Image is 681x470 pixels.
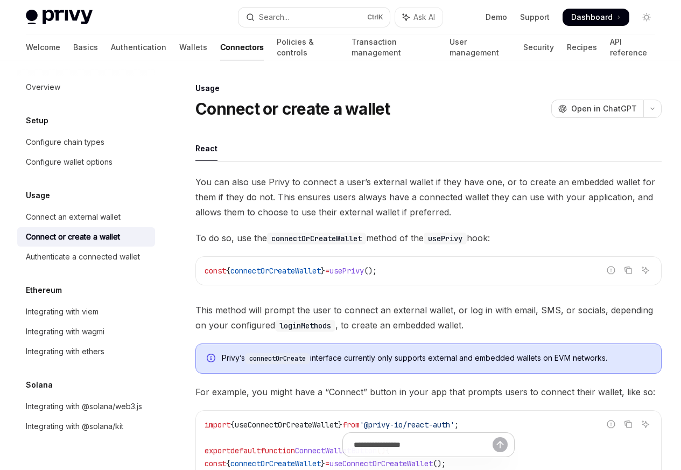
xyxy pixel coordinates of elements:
span: '@privy-io/react-auth' [360,420,454,430]
a: Connectors [220,34,264,60]
button: Toggle assistant panel [395,8,443,27]
span: Privy’s interface currently only supports external and embedded wallets on EVM networks. [222,353,650,364]
a: Support [520,12,550,23]
a: Demo [486,12,507,23]
a: API reference [610,34,655,60]
span: useConnectOrCreateWallet [235,420,338,430]
a: Configure wallet options [17,152,155,172]
h5: Ethereum [26,284,62,297]
a: User management [450,34,510,60]
a: Welcome [26,34,60,60]
a: Integrating with ethers [17,342,155,361]
button: Send message [493,437,508,452]
span: usePrivy [329,266,364,276]
div: Connect or create a wallet [26,230,120,243]
button: Copy the contents from the code block [621,417,635,431]
button: Toggle dark mode [638,9,655,26]
a: Integrating with viem [17,302,155,321]
button: Report incorrect code [604,417,618,431]
a: Dashboard [563,9,629,26]
span: { [230,420,235,430]
span: Ctrl K [367,13,383,22]
a: Recipes [567,34,597,60]
a: Connect an external wallet [17,207,155,227]
div: Configure chain types [26,136,104,149]
span: You can also use Privy to connect a user’s external wallet if they have one, or to create an embe... [195,174,662,220]
div: Usage [195,83,662,94]
div: Configure wallet options [26,156,113,169]
code: connectOrCreateWallet [267,233,366,244]
h1: Connect or create a wallet [195,99,390,118]
div: Integrating with @solana/kit [26,420,123,433]
a: Wallets [179,34,207,60]
span: = [325,266,329,276]
svg: Info [207,354,217,364]
h5: Usage [26,189,50,202]
span: const [205,266,226,276]
span: (); [364,266,377,276]
code: loginMethods [275,320,335,332]
a: Integrating with @solana/kit [17,417,155,436]
button: Open in ChatGPT [551,100,643,118]
a: Authentication [111,34,166,60]
a: Basics [73,34,98,60]
a: Integrating with @solana/web3.js [17,397,155,416]
span: } [338,420,342,430]
span: This method will prompt the user to connect an external wallet, or log in with email, SMS, or soc... [195,303,662,333]
h5: Solana [26,378,53,391]
div: Integrating with @solana/web3.js [26,400,142,413]
div: Connect an external wallet [26,211,121,223]
a: Integrating with wagmi [17,322,155,341]
button: Report incorrect code [604,263,618,277]
div: Overview [26,81,60,94]
a: Overview [17,78,155,97]
button: Copy the contents from the code block [621,263,635,277]
a: Authenticate a connected wallet [17,247,155,266]
div: Integrating with viem [26,305,99,318]
span: { [226,266,230,276]
img: light logo [26,10,93,25]
div: React [195,136,217,161]
span: connectOrCreateWallet [230,266,321,276]
button: Ask AI [638,263,652,277]
code: connectOrCreate [245,353,310,364]
div: Integrating with ethers [26,345,104,358]
span: import [205,420,230,430]
button: Ask AI [638,417,652,431]
a: Security [523,34,554,60]
span: } [321,266,325,276]
div: Integrating with wagmi [26,325,104,338]
span: from [342,420,360,430]
h5: Setup [26,114,48,127]
a: Policies & controls [277,34,339,60]
div: Search... [259,11,289,24]
input: Ask a question... [354,433,493,457]
button: Open search [238,8,390,27]
code: usePrivy [424,233,467,244]
span: ; [454,420,459,430]
span: Ask AI [413,12,435,23]
a: Configure chain types [17,132,155,152]
a: Connect or create a wallet [17,227,155,247]
div: Authenticate a connected wallet [26,250,140,263]
span: For example, you might have a “Connect” button in your app that prompts users to connect their wa... [195,384,662,399]
span: Dashboard [571,12,613,23]
span: To do so, use the method of the hook: [195,230,662,245]
span: Open in ChatGPT [571,103,637,114]
a: Transaction management [352,34,437,60]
